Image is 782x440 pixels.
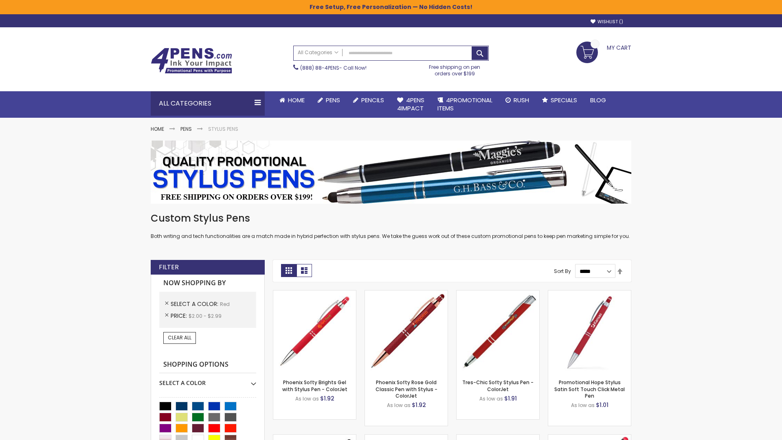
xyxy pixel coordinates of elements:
[591,19,623,25] a: Wishlist
[171,312,189,320] span: Price
[387,402,411,409] span: As low as
[311,91,347,109] a: Pens
[208,125,238,132] strong: Stylus Pens
[300,64,339,71] a: (888) 88-4PENS
[431,91,499,118] a: 4PROMOTIONALITEMS
[163,332,196,343] a: Clear All
[151,212,631,225] h1: Custom Stylus Pens
[151,91,265,116] div: All Categories
[180,125,192,132] a: Pens
[298,49,338,56] span: All Categories
[421,61,489,77] div: Free shipping on pen orders over $199
[159,275,256,292] strong: Now Shopping by
[596,401,608,409] span: $1.01
[548,290,631,297] a: Promotional Hope Stylus Satin Soft Touch Click Metal Pen-Red
[151,212,631,240] div: Both writing and tech functionalities are a match made in hybrid perfection with stylus pens. We ...
[479,395,503,402] span: As low as
[548,290,631,373] img: Promotional Hope Stylus Satin Soft Touch Click Metal Pen-Red
[151,125,164,132] a: Home
[397,96,424,112] span: 4Pens 4impact
[288,96,305,104] span: Home
[273,290,356,297] a: Phoenix Softy Brights Gel with Stylus Pen - ColorJet-Red
[151,141,631,204] img: Stylus Pens
[189,312,222,319] span: $2.00 - $2.99
[590,96,606,104] span: Blog
[457,290,539,373] img: Tres-Chic Softy Stylus Pen - ColorJet-Red
[536,91,584,109] a: Specials
[437,96,492,112] span: 4PROMOTIONAL ITEMS
[365,290,448,373] img: Phoenix Softy Rose Gold Classic Pen with Stylus - ColorJet-Red
[294,46,343,59] a: All Categories
[361,96,384,104] span: Pencils
[295,395,319,402] span: As low as
[412,401,426,409] span: $1.92
[326,96,340,104] span: Pens
[554,379,625,399] a: Promotional Hope Stylus Satin Soft Touch Click Metal Pen
[365,290,448,297] a: Phoenix Softy Rose Gold Classic Pen with Stylus - ColorJet-Red
[171,300,220,308] span: Select A Color
[499,91,536,109] a: Rush
[457,290,539,297] a: Tres-Chic Softy Stylus Pen - ColorJet-Red
[273,91,311,109] a: Home
[320,394,334,403] span: $1.92
[168,334,191,341] span: Clear All
[159,356,256,374] strong: Shopping Options
[391,91,431,118] a: 4Pens4impact
[571,402,595,409] span: As low as
[273,290,356,373] img: Phoenix Softy Brights Gel with Stylus Pen - ColorJet-Red
[584,91,613,109] a: Blog
[282,379,347,392] a: Phoenix Softy Brights Gel with Stylus Pen - ColorJet
[300,64,367,71] span: - Call Now!
[514,96,529,104] span: Rush
[376,379,437,399] a: Phoenix Softy Rose Gold Classic Pen with Stylus - ColorJet
[504,394,517,403] span: $1.91
[554,268,571,275] label: Sort By
[151,48,232,74] img: 4Pens Custom Pens and Promotional Products
[159,263,179,272] strong: Filter
[220,301,230,308] span: Red
[462,379,534,392] a: Tres-Chic Softy Stylus Pen - ColorJet
[347,91,391,109] a: Pencils
[551,96,577,104] span: Specials
[281,264,297,277] strong: Grid
[159,373,256,387] div: Select A Color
